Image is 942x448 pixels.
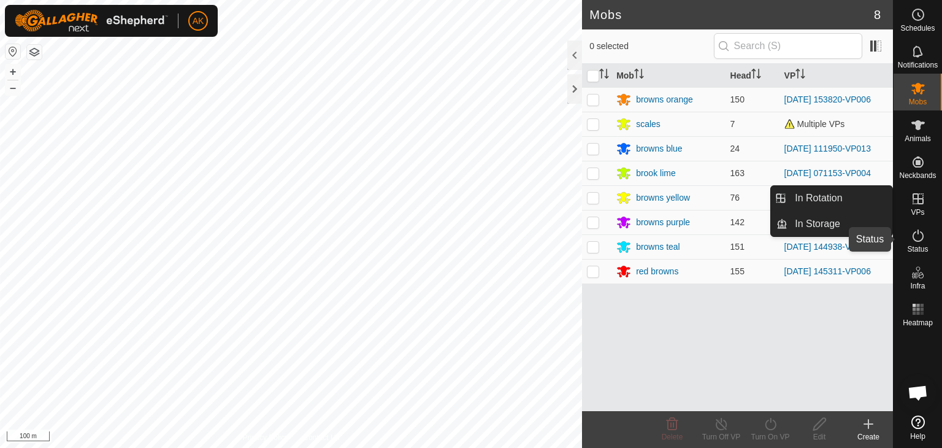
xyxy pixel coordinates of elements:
[779,64,893,88] th: VP
[787,212,892,236] a: In Storage
[611,64,725,88] th: Mob
[751,71,761,80] p-sorticon: Activate to sort
[787,186,892,210] a: In Rotation
[730,95,745,104] span: 150
[795,431,844,442] div: Edit
[771,186,892,210] li: In Rotation
[771,212,892,236] li: In Storage
[636,216,690,229] div: browns purple
[636,93,693,106] div: browns orange
[6,80,20,95] button: –
[6,64,20,79] button: +
[784,95,871,104] a: [DATE] 153820-VP006
[636,118,661,131] div: scales
[599,71,609,80] p-sorticon: Activate to sort
[730,266,745,276] span: 155
[784,242,871,252] a: [DATE] 144938-VP006
[730,144,740,153] span: 24
[697,431,746,442] div: Turn Off VP
[910,433,925,440] span: Help
[636,191,690,204] div: browns yellow
[795,217,840,231] span: In Storage
[784,266,871,276] a: [DATE] 145311-VP006
[15,10,168,32] img: Gallagher Logo
[784,168,871,178] a: [DATE] 071153-VP004
[730,168,745,178] span: 163
[636,142,683,155] div: browns blue
[903,319,933,326] span: Heatmap
[910,282,925,290] span: Infra
[6,44,20,59] button: Reset Map
[714,33,862,59] input: Search (S)
[636,167,676,180] div: brook lime
[730,119,735,129] span: 7
[662,433,683,441] span: Delete
[894,411,942,445] a: Help
[634,71,644,80] p-sorticon: Activate to sort
[784,119,845,129] span: Multiple VPs
[899,172,936,179] span: Neckbands
[589,40,713,53] span: 0 selected
[303,432,339,443] a: Contact Us
[746,431,795,442] div: Turn On VP
[730,193,740,203] span: 76
[874,6,881,24] span: 8
[730,242,745,252] span: 151
[909,98,927,106] span: Mobs
[795,71,805,80] p-sorticon: Activate to sort
[730,217,745,227] span: 142
[636,241,680,253] div: browns teal
[900,374,936,411] div: Open chat
[900,25,935,32] span: Schedules
[193,15,204,28] span: AK
[726,64,779,88] th: Head
[784,144,871,153] a: [DATE] 111950-VP013
[844,431,893,442] div: Create
[27,45,42,60] button: Map Layers
[898,61,938,69] span: Notifications
[905,135,931,142] span: Animals
[795,191,842,206] span: In Rotation
[243,432,289,443] a: Privacy Policy
[589,7,874,22] h2: Mobs
[636,265,678,278] div: red browns
[911,209,924,216] span: VPs
[907,245,928,253] span: Status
